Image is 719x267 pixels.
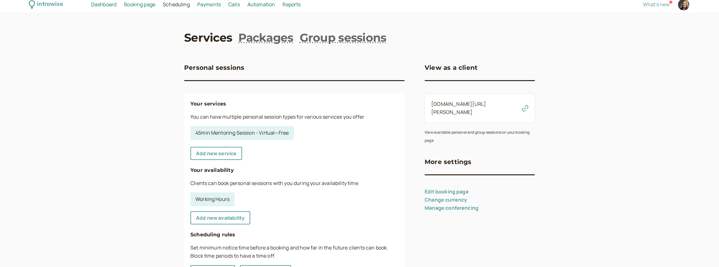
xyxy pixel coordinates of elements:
[184,30,232,45] a: Services
[228,1,240,8] span: Calls
[431,100,486,116] a: [DOMAIN_NAME][URL][PERSON_NAME]
[124,1,155,9] a: Booking page
[190,100,398,108] h4: Your services
[190,244,398,260] p: Set minimum notice time before a booking and how far in the future clients can book. Block time p...
[163,1,190,8] span: Scheduling
[91,1,116,8] span: Dashboard
[190,193,235,206] a: Working Hours
[425,204,478,211] a: Manage conferencing
[643,1,670,8] span: What's new
[190,231,398,239] h4: Scheduling rules
[184,63,244,73] h3: Personal sessions
[190,113,398,121] p: You can have multiple personal session types for various services you offer
[124,1,155,8] span: Booking page
[282,1,301,8] span: Reports
[238,30,293,45] a: Packages
[300,30,386,45] a: Group sessions
[425,63,478,73] h3: View as a client
[247,1,275,8] span: Automation
[197,1,221,8] span: Payments
[91,1,116,9] a: Dashboard
[190,126,294,140] a: 45min Mentoring Session - Virtual—Free
[425,188,469,195] a: Edit booking page
[190,211,250,224] a: Add new availability
[228,1,240,9] a: Calls
[190,179,398,187] p: Clients can book personal sessions with you during your availability time
[425,157,472,167] h3: More settings
[190,166,398,174] h4: Your availability
[425,196,467,203] a: Change currency
[197,1,221,9] a: Payments
[282,1,301,9] a: Reports
[163,1,190,9] a: Scheduling
[425,130,530,143] small: View availabile personal and group sessions on your booking page
[643,2,670,7] button: What's new
[688,237,719,267] iframe: Chat Widget
[247,1,275,9] a: Automation
[190,147,242,160] a: Add new service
